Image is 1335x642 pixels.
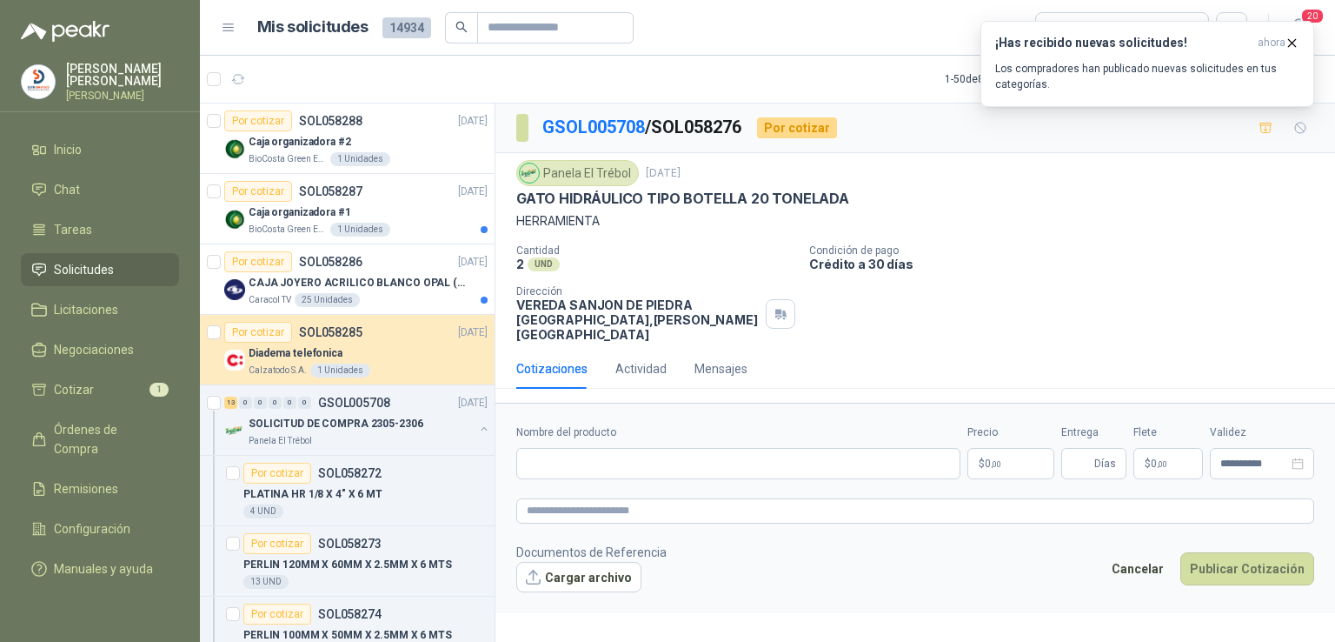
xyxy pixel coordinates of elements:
[249,364,307,378] p: Calzatodo S.A.
[224,420,245,441] img: Company Logo
[200,315,495,385] a: Por cotizarSOL058285[DATE] Company LogoDiadema telefonicaCalzatodo S.A.1 Unidades
[224,181,292,202] div: Por cotizar
[985,458,1001,469] span: 0
[54,300,118,319] span: Licitaciones
[224,279,245,300] img: Company Logo
[310,364,370,378] div: 1 Unidades
[516,160,639,186] div: Panela El Trébol
[1258,36,1285,50] span: ahora
[1157,459,1167,469] span: ,00
[298,397,311,409] div: 0
[458,113,488,130] p: [DATE]
[458,395,488,411] p: [DATE]
[318,467,382,479] p: SOL058272
[249,345,342,362] p: Diadema telefonica
[991,459,1001,469] span: ,00
[224,138,245,159] img: Company Logo
[1300,8,1325,24] span: 20
[330,223,390,237] div: 1 Unidades
[239,397,252,409] div: 0
[21,253,179,286] a: Solicitudes
[809,257,1328,271] p: Crédito a 30 días
[1046,18,1083,37] div: Todas
[249,275,465,291] p: CAJA JOYERO ACRILICO BLANCO OPAL (En el adjunto mas detalle)
[458,324,488,341] p: [DATE]
[243,557,452,573] p: PERLIN 120MM X 60MM X 2.5MM X 6 MTS
[243,486,382,503] p: PLATINA HR 1/8 X 4" X 6 MT
[980,21,1314,107] button: ¡Has recibido nuevas solicitudes!ahora Los compradores han publicado nuevas solicitudes en tus ca...
[995,61,1299,92] p: Los compradores han publicado nuevas solicitudes en tus categorías.
[318,608,382,620] p: SOL058274
[249,134,351,150] p: Caja organizadora #2
[21,413,179,465] a: Órdenes de Compra
[243,505,283,518] div: 4 UND
[54,479,118,498] span: Remisiones
[269,397,282,409] div: 0
[243,575,289,589] div: 13 UND
[149,383,169,397] span: 1
[299,256,362,268] p: SOL058286
[694,359,747,378] div: Mensajes
[243,463,311,484] div: Por cotizar
[257,15,369,40] h1: Mis solicitudes
[54,380,94,399] span: Cotizar
[66,63,179,87] p: [PERSON_NAME] [PERSON_NAME]
[757,117,837,138] div: Por cotizar
[318,397,390,409] p: GSOL005708
[1133,425,1203,441] label: Flete
[615,359,667,378] div: Actividad
[224,322,292,343] div: Por cotizar
[542,117,645,137] a: GSOL005708
[200,104,495,174] a: Por cotizarSOL058288[DATE] Company LogoCaja organizadora #2BioCosta Green Energy S.A.S1 Unidades
[243,604,311,625] div: Por cotizar
[516,257,524,271] p: 2
[1151,458,1167,469] span: 0
[54,420,163,458] span: Órdenes de Compra
[54,260,114,279] span: Solicitudes
[224,350,245,371] img: Company Logo
[54,559,153,578] span: Manuales y ayuda
[224,251,292,272] div: Por cotizar
[1283,12,1314,43] button: 20
[200,456,495,526] a: Por cotizarSOL058272PLATINA HR 1/8 X 4" X 6 MT4 UND
[1180,552,1314,585] button: Publicar Cotización
[945,65,1058,93] div: 1 - 50 de 8930
[542,114,743,141] p: / SOL058276
[243,533,311,554] div: Por cotizar
[516,244,795,257] p: Cantidad
[54,140,82,159] span: Inicio
[54,220,92,239] span: Tareas
[516,190,849,208] p: GATO HIDRÁULICO TIPO BOTELLA 20 TONELADA
[249,416,423,432] p: SOLICITUD DE COMPRA 2305-2306
[21,333,179,366] a: Negociaciones
[249,204,351,221] p: Caja organizadora #1
[967,448,1054,479] p: $0,00
[21,21,110,42] img: Logo peakr
[516,285,759,298] p: Dirección
[200,244,495,315] a: Por cotizarSOL058286[DATE] Company LogoCAJA JOYERO ACRILICO BLANCO OPAL (En el adjunto mas detall...
[299,185,362,197] p: SOL058287
[21,472,179,505] a: Remisiones
[646,165,681,182] p: [DATE]
[21,373,179,406] a: Cotizar1
[254,397,267,409] div: 0
[21,552,179,585] a: Manuales y ayuda
[1145,458,1151,469] span: $
[809,244,1328,257] p: Condición de pago
[21,173,179,206] a: Chat
[516,562,641,593] button: Cargar archivo
[458,184,488,200] p: [DATE]
[200,526,495,597] a: Por cotizarSOL058273PERLIN 120MM X 60MM X 2.5MM X 6 MTS13 UND
[224,392,491,448] a: 13 0 0 0 0 0 GSOL005708[DATE] Company LogoSOLICITUD DE COMPRA 2305-2306Panela El Trébol
[21,293,179,326] a: Licitaciones
[516,298,759,342] p: VEREDA SANJON DE PIEDRA [GEOGRAPHIC_DATA] , [PERSON_NAME][GEOGRAPHIC_DATA]
[330,152,390,166] div: 1 Unidades
[21,213,179,246] a: Tareas
[516,543,667,562] p: Documentos de Referencia
[283,397,296,409] div: 0
[224,397,237,409] div: 13
[21,133,179,166] a: Inicio
[224,110,292,131] div: Por cotizar
[1094,449,1116,478] span: Días
[382,17,431,38] span: 14934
